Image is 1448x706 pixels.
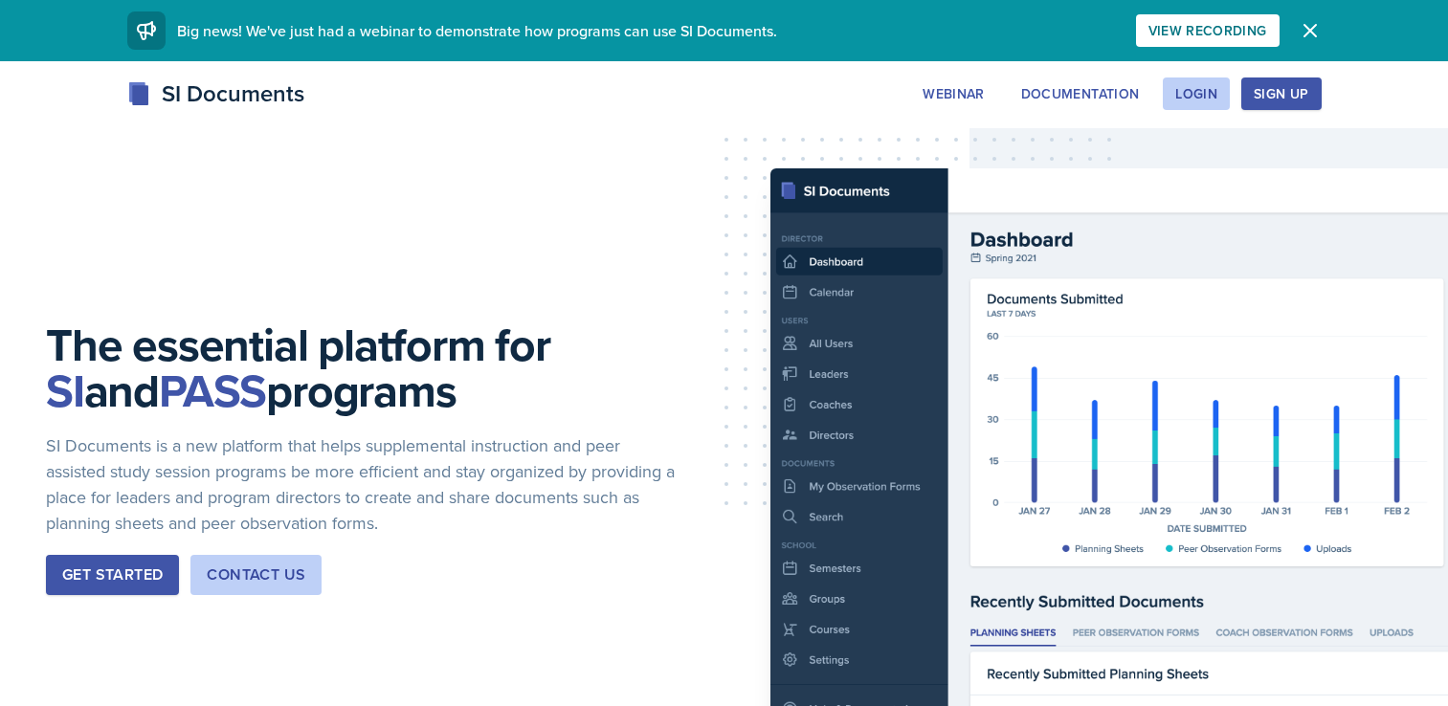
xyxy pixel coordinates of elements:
[910,77,996,110] button: Webinar
[46,555,179,595] button: Get Started
[1254,86,1308,101] div: Sign Up
[207,563,305,586] div: Contact Us
[1021,86,1140,101] div: Documentation
[1241,77,1321,110] button: Sign Up
[1163,77,1230,110] button: Login
[1175,86,1217,101] div: Login
[1009,77,1152,110] button: Documentation
[177,20,777,41] span: Big news! We've just had a webinar to demonstrate how programs can use SI Documents.
[923,86,984,101] div: Webinar
[190,555,322,595] button: Contact Us
[1136,14,1280,47] button: View Recording
[1148,23,1267,38] div: View Recording
[62,563,163,586] div: Get Started
[127,77,304,111] div: SI Documents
